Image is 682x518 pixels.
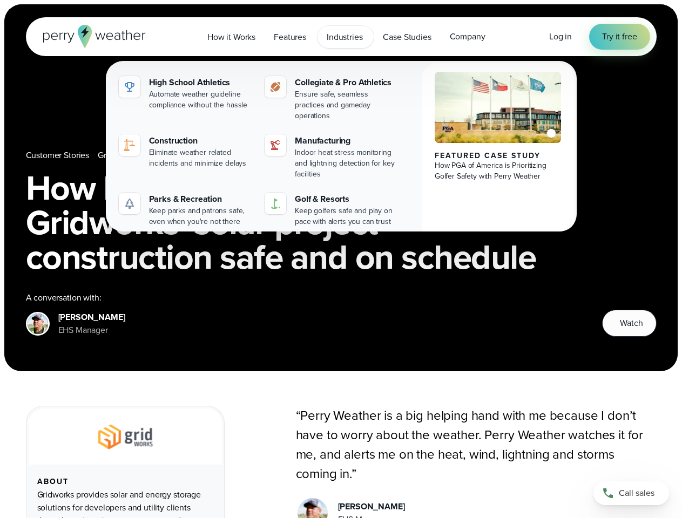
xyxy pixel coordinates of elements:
div: Featured Case Study [435,152,562,160]
h1: How Perry Weather keeps Gridworks’ solar project construction safe and on schedule [26,171,657,274]
span: Features [274,31,306,44]
div: High School Athletics [149,76,252,89]
div: Eliminate weather related incidents and minimize delays [149,147,252,169]
a: Manufacturing Indoor heat stress monitoring and lightning detection for key facilities [260,130,402,184]
div: Collegiate & Pro Athletics [295,76,398,89]
img: Shane Calloway Headshot [28,313,48,334]
img: mining-icon@2x.svg [269,139,282,152]
img: golf-iconV2.svg [269,197,282,210]
a: Customer Stories [26,149,90,162]
span: Company [450,30,485,43]
a: Log in [549,30,572,43]
div: Golf & Resorts [295,193,398,206]
div: [PERSON_NAME] [338,500,405,513]
a: High School Athletics Automate weather guideline compliance without the hassle [114,72,256,115]
nav: Breadcrumb [26,149,657,162]
a: Try it free [589,24,650,50]
img: highschool-icon.svg [123,80,136,93]
a: Golf & Resorts Keep golfers safe and play on pace with alerts you can trust [260,188,402,231]
a: Case Studies [374,26,440,48]
a: Parks & Recreation Keep parks and patrons safe, even when you're not there [114,188,256,231]
span: Watch [620,317,643,330]
img: proathletics-icon@2x-1.svg [269,80,282,93]
a: construction perry weather Construction Eliminate weather related incidents and minimize delays [114,130,256,173]
img: PGA of America [435,72,562,143]
img: Gridworks.svg [89,421,161,452]
div: EHS Manager [58,324,125,337]
div: Keep parks and patrons safe, even when you're not there [149,206,252,227]
div: Keep golfers safe and play on pace with alerts you can trust [295,206,398,227]
a: PGA of America Featured Case Study How PGA of America is Prioritizing Golfer Safety with Perry We... [422,63,575,240]
a: How it Works [198,26,265,48]
span: Industries [327,31,362,44]
div: Manufacturing [295,134,398,147]
a: Gridworks [98,149,135,162]
img: parks-icon-grey.svg [123,197,136,210]
a: Call sales [593,481,669,505]
div: Indoor heat stress monitoring and lightning detection for key facilities [295,147,398,180]
div: Parks & Recreation [149,193,252,206]
span: Call sales [619,487,654,500]
a: Collegiate & Pro Athletics Ensure safe, seamless practices and gameday operations [260,72,402,126]
div: Construction [149,134,252,147]
span: Case Studies [383,31,431,44]
div: A conversation with: [26,291,585,304]
p: “Perry Weather is a big helping hand with me because I don’t have to worry about the weather. Per... [296,406,657,483]
div: How PGA of America is Prioritizing Golfer Safety with Perry Weather [435,160,562,182]
div: [PERSON_NAME] [58,311,125,324]
img: construction perry weather [123,139,136,152]
button: Watch [602,310,656,337]
span: Try it free [602,30,637,43]
span: How it Works [207,31,255,44]
div: About [37,478,213,486]
div: Automate weather guideline compliance without the hassle [149,89,252,111]
div: Ensure safe, seamless practices and gameday operations [295,89,398,121]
